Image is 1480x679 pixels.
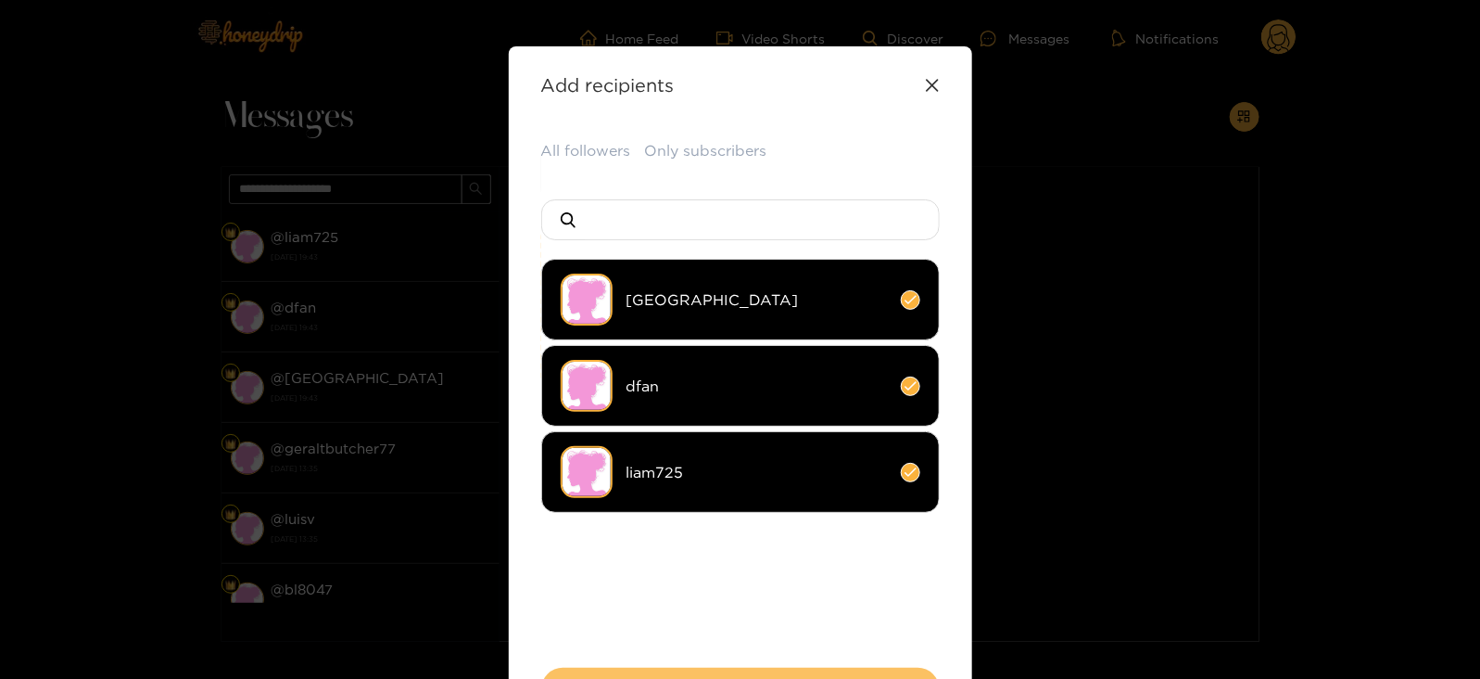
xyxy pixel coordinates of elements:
[541,140,631,161] button: All followers
[626,376,887,397] span: dfan
[561,446,613,498] img: no-avatar.png
[626,289,887,311] span: [GEOGRAPHIC_DATA]
[626,462,887,483] span: liam725
[541,74,675,96] strong: Add recipients
[645,140,767,161] button: Only subscribers
[561,274,613,326] img: no-avatar.png
[561,360,613,412] img: no-avatar.png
